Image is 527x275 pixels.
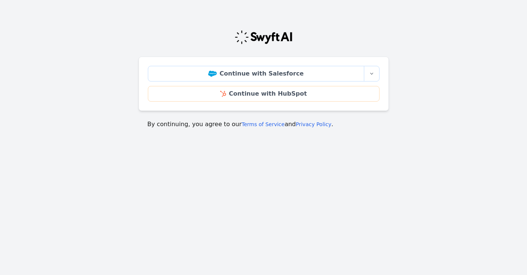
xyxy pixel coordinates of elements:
[208,71,217,77] img: Salesforce
[242,121,285,127] a: Terms of Service
[147,120,380,129] p: By continuing, you agree to our and .
[148,86,380,102] a: Continue with HubSpot
[148,66,364,81] a: Continue with Salesforce
[296,121,331,127] a: Privacy Policy
[234,30,293,45] img: Swyft Logo
[220,91,226,97] img: HubSpot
